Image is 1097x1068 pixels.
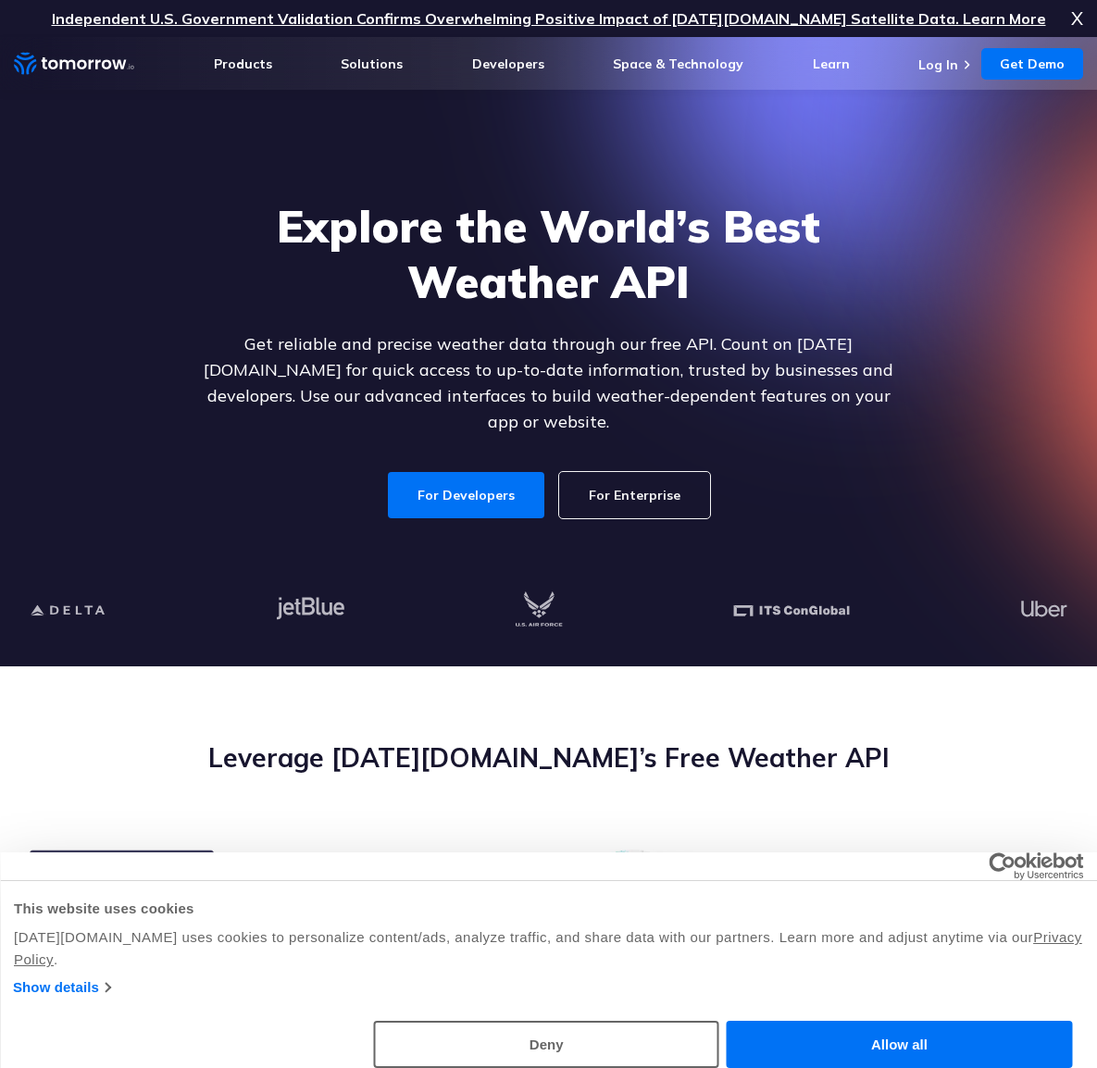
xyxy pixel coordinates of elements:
a: Usercentrics Cookiebot - opens in a new window [921,852,1083,880]
a: Solutions [341,56,403,72]
h2: Leverage [DATE][DOMAIN_NAME]’s Free Weather API [30,740,1067,776]
a: Independent U.S. Government Validation Confirms Overwhelming Positive Impact of [DATE][DOMAIN_NAM... [52,9,1046,28]
div: [DATE][DOMAIN_NAME] uses cookies to personalize content/ads, analyze traffic, and share data with... [14,926,1083,971]
a: Get Demo [981,48,1083,80]
a: Show details [13,976,110,999]
h1: Explore the World’s Best Weather API [192,198,906,309]
a: Space & Technology [613,56,743,72]
button: Allow all [727,1021,1072,1068]
a: For Enterprise [559,472,710,518]
a: Products [214,56,272,72]
button: Deny [374,1021,719,1068]
p: Get reliable and precise weather data through our free API. Count on [DATE][DOMAIN_NAME] for quic... [192,331,906,435]
div: This website uses cookies [14,898,1083,920]
a: Log In [918,56,958,73]
a: For Developers [388,472,544,518]
a: Learn [813,56,850,72]
a: Home link [14,50,134,78]
a: Developers [472,56,544,72]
